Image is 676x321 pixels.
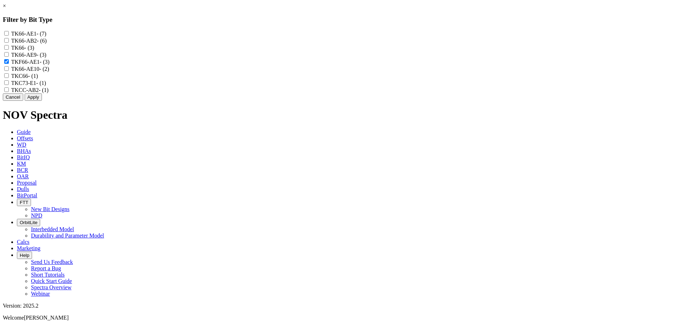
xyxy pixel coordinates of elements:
[39,87,49,93] span: - (1)
[31,259,73,265] a: Send Us Feedback
[20,220,37,225] span: OrbitLite
[17,148,31,154] span: BHAs
[3,315,673,321] p: Welcome
[17,129,31,135] span: Guide
[24,45,34,51] span: - (3)
[3,109,673,122] h1: NOV Spectra
[17,173,29,179] span: OAR
[11,31,46,37] label: TK66-AE1
[37,31,46,37] span: - (7)
[3,16,673,24] h3: Filter by Bit Type
[17,239,30,245] span: Calcs
[17,192,37,198] span: BitPortal
[17,186,29,192] span: Dulls
[17,167,28,173] span: BCR
[17,180,37,186] span: Proposal
[17,161,26,167] span: KM
[28,73,38,79] span: - (1)
[25,93,42,101] button: Apply
[17,142,26,148] span: WD
[31,206,69,212] a: New Bit Designs
[20,200,28,205] span: FTT
[3,93,23,101] button: Cancel
[31,265,61,271] a: Report a Bug
[31,272,65,278] a: Short Tutorials
[11,52,46,58] label: TK66-AE9
[31,212,42,218] a: NPD
[20,253,29,258] span: Help
[31,291,50,297] a: Webinar
[31,233,104,239] a: Durability and Parameter Model
[37,52,46,58] span: - (3)
[3,3,6,9] a: ×
[11,73,38,79] label: TKC66
[11,87,49,93] label: TKCC-AB2
[39,66,49,72] span: - (2)
[37,38,47,44] span: - (6)
[11,45,34,51] label: TK66
[11,38,47,44] label: TK66-AB2
[24,315,69,321] span: [PERSON_NAME]
[36,80,46,86] span: - (1)
[11,66,49,72] label: TK66-AE10
[40,59,50,65] span: - (3)
[17,135,33,141] span: Offsets
[31,226,74,232] a: Interbedded Model
[31,278,72,284] a: Quick Start Guide
[3,303,673,309] div: Version: 2025.2
[11,59,50,65] label: TKF66-AE1
[11,80,46,86] label: TKC73-E1
[31,284,71,290] a: Spectra Overview
[17,154,30,160] span: BitIQ
[17,245,40,251] span: Marketing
